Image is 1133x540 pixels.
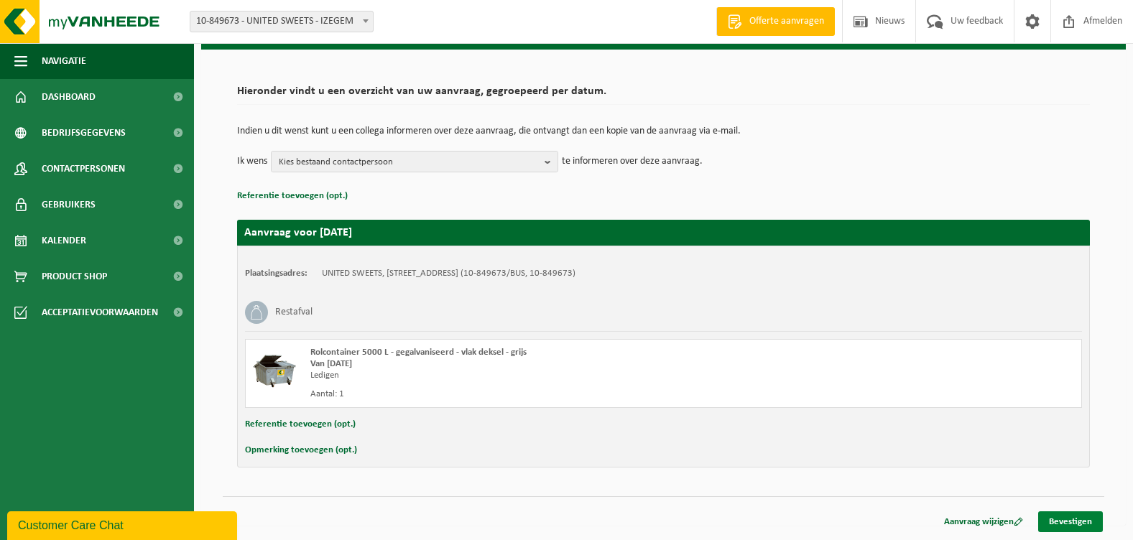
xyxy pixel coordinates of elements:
p: Ik wens [237,151,267,172]
span: Navigatie [42,43,86,79]
span: Offerte aanvragen [746,14,828,29]
strong: Plaatsingsadres: [245,269,307,278]
button: Kies bestaand contactpersoon [271,151,558,172]
button: Referentie toevoegen (opt.) [245,415,356,434]
a: Offerte aanvragen [716,7,835,36]
div: Ledigen [310,370,721,381]
h3: Restafval [275,301,313,324]
h2: Hieronder vindt u een overzicht van uw aanvraag, gegroepeerd per datum. [237,85,1090,105]
span: Acceptatievoorwaarden [42,294,158,330]
iframe: chat widget [7,508,240,540]
span: 10-849673 - UNITED SWEETS - IZEGEM [190,11,373,32]
p: Indien u dit wenst kunt u een collega informeren over deze aanvraag, die ontvangt dan een kopie v... [237,126,1090,136]
span: Bedrijfsgegevens [42,115,126,151]
strong: Van [DATE] [310,359,352,368]
span: Gebruikers [42,187,96,223]
p: te informeren over deze aanvraag. [562,151,703,172]
a: Aanvraag wijzigen [933,511,1034,532]
button: Referentie toevoegen (opt.) [237,187,348,205]
strong: Aanvraag voor [DATE] [244,227,352,238]
span: Rolcontainer 5000 L - gegalvaniseerd - vlak deksel - grijs [310,348,527,357]
span: Kalender [42,223,86,259]
span: 10-849673 - UNITED SWEETS - IZEGEM [190,11,374,32]
span: Product Shop [42,259,107,294]
span: Contactpersonen [42,151,125,187]
a: Bevestigen [1038,511,1103,532]
td: UNITED SWEETS, [STREET_ADDRESS] (10-849673/BUS, 10-849673) [322,268,575,279]
img: WB-5000-GAL-GY-01.png [253,347,296,390]
div: Aantal: 1 [310,388,721,400]
span: Dashboard [42,79,96,115]
button: Opmerking toevoegen (opt.) [245,441,357,460]
span: Kies bestaand contactpersoon [279,152,539,173]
